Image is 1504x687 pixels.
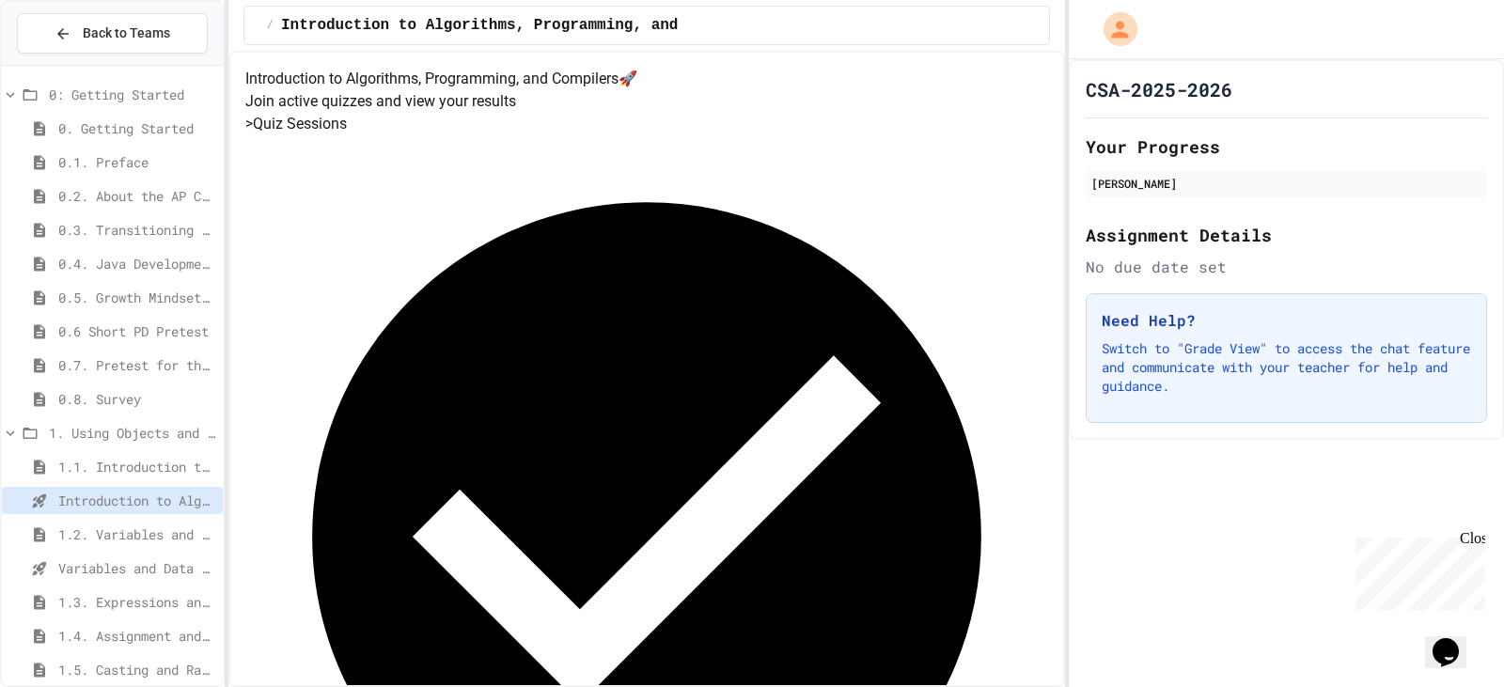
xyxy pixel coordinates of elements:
span: 1.4. Assignment and Input [58,626,215,646]
span: 0: Getting Started [49,85,215,104]
div: No due date set [1086,256,1487,278]
iframe: chat widget [1348,530,1485,610]
span: 0.8. Survey [58,389,215,409]
div: My Account [1084,8,1142,51]
iframe: chat widget [1425,612,1485,668]
h1: CSA-2025-2026 [1086,76,1232,102]
span: 0.3. Transitioning from AP CSP to AP CSA [58,220,215,240]
span: 0. Getting Started [58,118,215,138]
span: 1.2. Variables and Data Types [58,524,215,544]
span: 0.4. Java Development Environments [58,254,215,273]
span: 0.7. Pretest for the AP CSA Exam [58,355,215,375]
div: [PERSON_NAME] [1091,175,1481,192]
span: Variables and Data Types - Quiz [58,558,215,578]
span: 1.1. Introduction to Algorithms, Programming, and Compilers [58,457,215,476]
h2: Assignment Details [1086,222,1487,248]
span: 0.5. Growth Mindset and Pair Programming [58,288,215,307]
span: Introduction to Algorithms, Programming, and Compilers [58,491,215,510]
span: Introduction to Algorithms, Programming, and Compilers [281,14,768,37]
p: Join active quizzes and view your results [245,90,1048,113]
button: Back to Teams [17,13,208,54]
h5: > Quiz Sessions [245,113,1048,135]
span: 1.3. Expressions and Output [New] [58,592,215,612]
span: Back to Teams [83,23,170,43]
span: 1. Using Objects and Methods [49,423,215,443]
span: 0.1. Preface [58,152,215,172]
span: 0.2. About the AP CSA Exam [58,186,215,206]
span: / [267,18,274,33]
span: 0.6 Short PD Pretest [58,321,215,341]
h2: Your Progress [1086,133,1487,160]
h4: Introduction to Algorithms, Programming, and Compilers 🚀 [245,68,1048,90]
p: Switch to "Grade View" to access the chat feature and communicate with your teacher for help and ... [1102,339,1471,396]
span: 1.5. Casting and Ranges of Values [58,660,215,679]
h3: Need Help? [1102,309,1471,332]
div: Chat with us now!Close [8,8,130,119]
